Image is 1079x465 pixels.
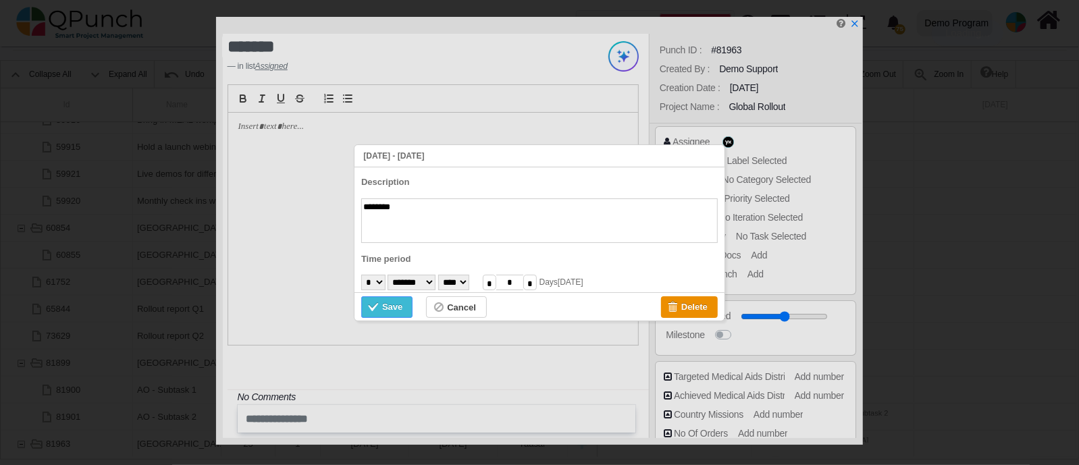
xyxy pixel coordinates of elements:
div: Save [361,296,413,318]
div: Cancel [426,296,487,318]
select: Days [361,275,386,290]
div: 05 August 2025 - 06 August 2025 [354,144,725,321]
label: Time period [361,252,411,266]
span: [DATE] [558,277,583,287]
div: Save [382,300,402,314]
div: Delete [681,300,708,314]
select: Months [388,275,436,290]
select: Years [438,275,469,290]
span: [DATE] - [DATE] [363,151,424,161]
label: Description [361,175,410,189]
div: Days [483,275,550,290]
div: Delete [661,296,718,318]
div: Cancel [447,300,476,315]
input: Duration [496,275,523,290]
